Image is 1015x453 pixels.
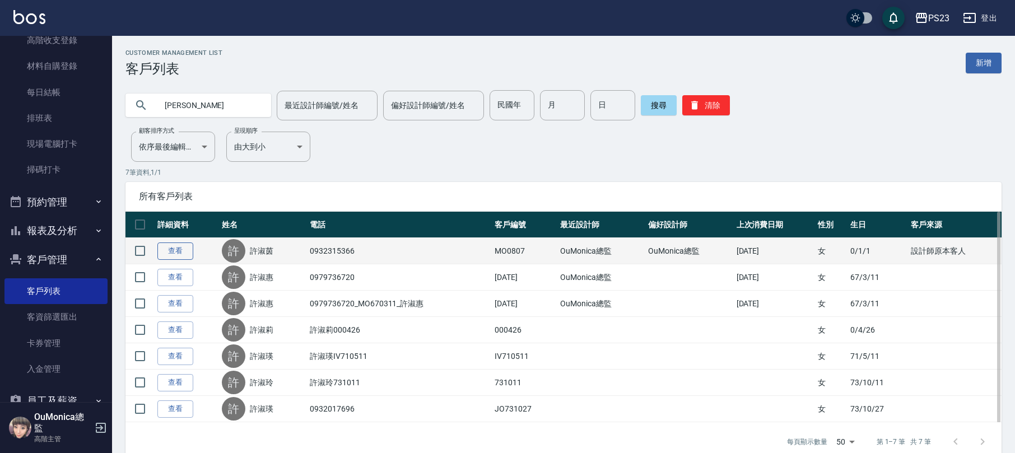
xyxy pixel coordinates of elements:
span: 所有客戶列表 [139,191,988,202]
button: 員工及薪資 [4,386,108,415]
a: 現場電腦打卡 [4,131,108,157]
input: 搜尋關鍵字 [157,90,262,120]
a: 查看 [157,374,193,391]
button: 報表及分析 [4,216,108,245]
td: 0979736720 [307,264,492,291]
th: 性別 [815,212,848,238]
button: 清除 [682,95,730,115]
td: 女 [815,238,848,264]
td: MO0807 [492,238,557,264]
th: 生日 [848,212,908,238]
th: 上次消費日期 [734,212,815,238]
td: [DATE] [492,264,557,291]
a: 查看 [157,269,193,286]
a: 查看 [157,242,193,260]
td: 0/1/1 [848,238,908,264]
button: 預約管理 [4,188,108,217]
a: 許淑惠 [250,298,273,309]
a: 查看 [157,321,193,339]
a: 客戶列表 [4,278,108,304]
h5: OuMonica總監 [34,412,91,434]
td: OuMonica總監 [557,291,645,317]
th: 電話 [307,212,492,238]
td: [DATE] [734,238,815,264]
td: JO731027 [492,396,557,422]
button: 登出 [958,8,1002,29]
td: 女 [815,343,848,370]
img: Person [9,417,31,439]
th: 客戶編號 [492,212,557,238]
button: 客戶管理 [4,245,108,274]
a: 許淑茵 [250,245,273,256]
th: 最近設計師 [557,212,645,238]
h2: Customer Management List [125,49,222,57]
div: 許 [222,397,245,421]
p: 7 筆資料, 1 / 1 [125,167,1002,178]
p: 第 1–7 筆 共 7 筆 [877,437,931,447]
a: 許淑莉 [250,324,273,335]
td: 女 [815,291,848,317]
td: 0932315366 [307,238,492,264]
label: 呈現順序 [234,127,258,135]
td: 73/10/11 [848,370,908,396]
a: 排班表 [4,105,108,131]
td: 女 [815,396,848,422]
a: 每日結帳 [4,80,108,105]
div: 許 [222,371,245,394]
td: 0/4/26 [848,317,908,343]
td: [DATE] [734,264,815,291]
div: 由大到小 [226,132,310,162]
p: 每頁顯示數量 [787,437,827,447]
td: 67/3/11 [848,291,908,317]
td: [DATE] [734,291,815,317]
th: 偏好設計師 [645,212,733,238]
td: 女 [815,370,848,396]
a: 查看 [157,295,193,312]
div: PS23 [928,11,949,25]
a: 查看 [157,348,193,365]
th: 姓名 [219,212,308,238]
div: 依序最後編輯時間 [131,132,215,162]
td: 許淑玲731011 [307,370,492,396]
td: 73/10/27 [848,396,908,422]
a: 客資篩選匯出 [4,304,108,330]
td: 000426 [492,317,557,343]
td: 71/5/11 [848,343,908,370]
td: OuMonica總監 [557,264,645,291]
a: 許淑玲 [250,377,273,388]
a: 卡券管理 [4,330,108,356]
div: 許 [222,239,245,263]
td: OuMonica總監 [557,238,645,264]
button: save [882,7,905,29]
td: 許淑莉000426 [307,317,492,343]
th: 詳細資料 [155,212,219,238]
td: 0979736720_MO670311_許淑惠 [307,291,492,317]
a: 入金管理 [4,356,108,382]
div: 許 [222,344,245,368]
td: IV710511 [492,343,557,370]
td: 女 [815,317,848,343]
label: 顧客排序方式 [139,127,174,135]
p: 高階主管 [34,434,91,444]
a: 許淑惠 [250,272,273,283]
th: 客戶來源 [908,212,1002,238]
a: 新增 [966,53,1002,73]
img: Logo [13,10,45,24]
td: 女 [815,264,848,291]
button: PS23 [910,7,954,30]
td: 設計師原本客人 [908,238,1002,264]
a: 許淑瑛 [250,403,273,414]
td: 731011 [492,370,557,396]
a: 材料自購登錄 [4,53,108,79]
td: 0932017696 [307,396,492,422]
div: 許 [222,318,245,342]
a: 查看 [157,400,193,418]
a: 掃碼打卡 [4,157,108,183]
a: 高階收支登錄 [4,27,108,53]
td: OuMonica總監 [645,238,733,264]
td: [DATE] [492,291,557,317]
a: 許淑瑛 [250,351,273,362]
td: 許淑瑛IV710511 [307,343,492,370]
div: 許 [222,292,245,315]
div: 許 [222,265,245,289]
